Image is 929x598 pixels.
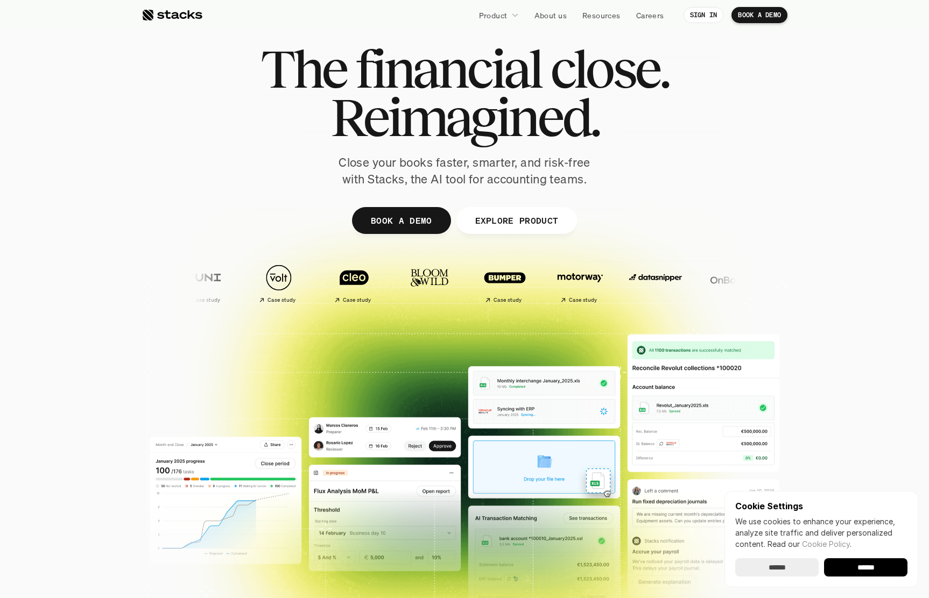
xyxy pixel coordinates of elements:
[336,297,365,303] h2: Case study
[768,539,851,549] span: Read our .
[355,45,541,93] span: financial
[528,5,573,25] a: About us
[186,297,214,303] h2: Case study
[352,207,451,234] a: BOOK A DEMO
[237,259,307,308] a: Case study
[735,502,907,510] p: Cookie Settings
[731,7,787,23] a: BOOK A DEMO
[261,297,290,303] h2: Case study
[738,11,781,19] p: BOOK A DEMO
[456,207,577,234] a: EXPLORE PRODUCT
[582,10,621,21] p: Resources
[550,45,668,93] span: close.
[802,539,850,549] a: Cookie Policy
[475,212,558,228] p: EXPLORE PRODUCT
[162,259,232,308] a: Case study
[690,11,717,19] p: SIGN IN
[261,45,346,93] span: The
[371,212,432,228] p: BOOK A DEMO
[684,7,724,23] a: SIGN IN
[562,297,591,303] h2: Case study
[479,10,508,21] p: Product
[463,259,533,308] a: Case study
[636,10,664,21] p: Careers
[127,249,174,257] a: Privacy Policy
[330,93,599,141] span: Reimagined.
[735,516,907,550] p: We use cookies to enhance your experience, analyze site traffic and deliver personalized content.
[630,5,671,25] a: Careers
[539,259,609,308] a: Case study
[330,154,599,188] p: Close your books faster, smarter, and risk-free with Stacks, the AI tool for accounting teams.
[313,259,383,308] a: Case study
[534,10,567,21] p: About us
[487,297,516,303] h2: Case study
[576,5,627,25] a: Resources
